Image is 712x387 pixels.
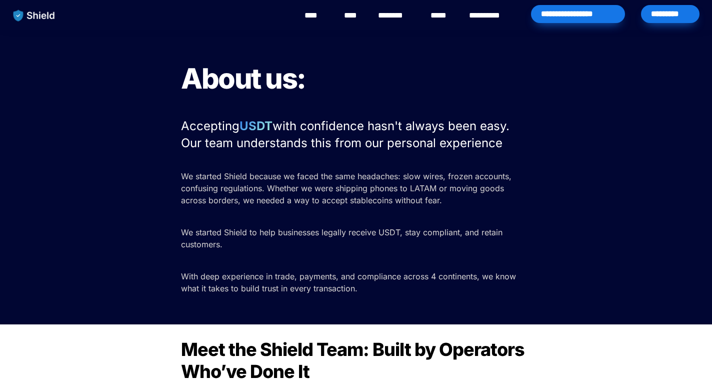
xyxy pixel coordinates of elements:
[8,5,60,26] img: website logo
[181,227,505,249] span: We started Shield to help businesses legally receive USDT, stay compliant, and retain customers.
[181,62,305,96] span: About us:
[181,171,514,205] span: We started Shield because we faced the same headaches: slow wires, frozen accounts, confusing reg...
[181,338,528,382] span: Meet the Shield Team: Built by Operators Who’ve Done It
[181,271,518,293] span: With deep experience in trade, payments, and compliance across 4 continents, we know what it take...
[239,119,272,133] strong: USDT
[181,119,513,150] span: with confidence hasn't always been easy. Our team understands this from our personal experience
[181,119,239,133] span: Accepting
